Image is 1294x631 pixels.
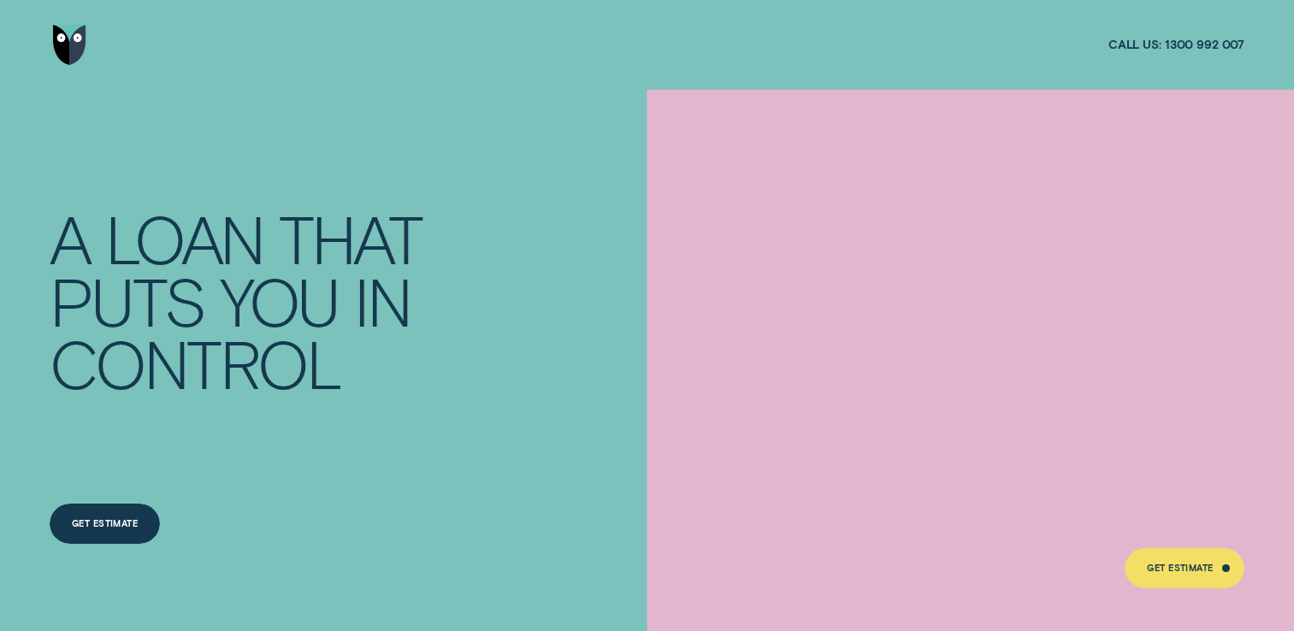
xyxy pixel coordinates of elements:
h4: A LOAN THAT PUTS YOU IN CONTROL [50,207,439,395]
a: Get Estimate [50,504,161,544]
a: Get Estimate [1125,548,1244,588]
span: Call us: [1108,37,1161,52]
a: Call us:1300 992 007 [1108,37,1244,52]
span: 1300 992 007 [1165,37,1244,52]
img: Wisr [53,25,86,65]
